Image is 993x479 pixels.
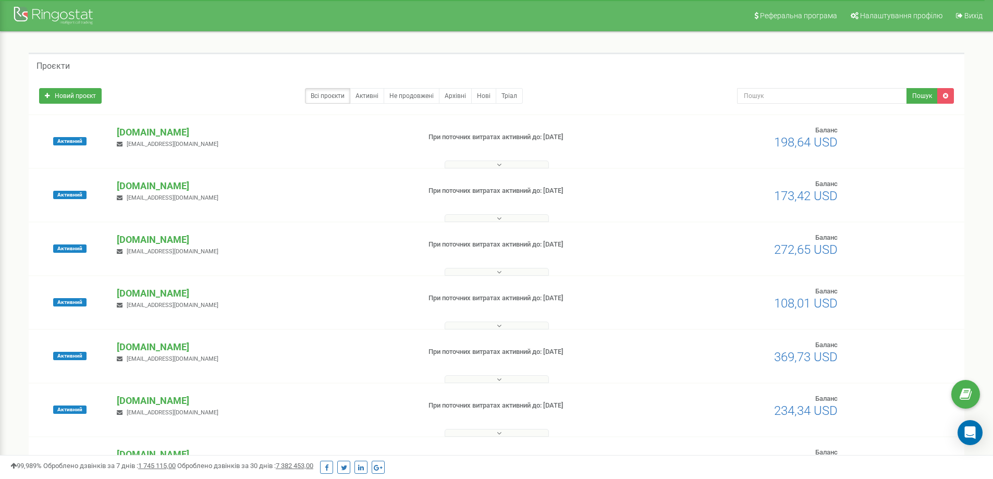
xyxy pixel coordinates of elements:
p: [DOMAIN_NAME] [117,340,411,354]
u: 7 382 453,00 [276,462,313,470]
span: Налаштування профілю [860,11,942,20]
a: Активні [350,88,384,104]
span: Активний [53,244,87,253]
h5: Проєкти [36,62,70,71]
p: При поточних витратах активний до: [DATE] [428,240,645,250]
p: [DOMAIN_NAME] [117,287,411,300]
span: 198,64 USD [774,135,838,150]
span: Активний [53,406,87,414]
p: При поточних витратах активний до: [DATE] [428,186,645,196]
span: [EMAIL_ADDRESS][DOMAIN_NAME] [127,194,218,201]
a: Не продовжені [384,88,439,104]
span: Оброблено дзвінків за 7 днів : [43,462,176,470]
span: [EMAIL_ADDRESS][DOMAIN_NAME] [127,302,218,309]
span: Активний [53,191,87,199]
span: Баланс [815,448,838,456]
span: Активний [53,137,87,145]
span: Баланс [815,287,838,295]
span: Вихід [964,11,983,20]
span: [EMAIL_ADDRESS][DOMAIN_NAME] [127,355,218,362]
u: 1 745 115,00 [138,462,176,470]
a: Всі проєкти [305,88,350,104]
span: [EMAIL_ADDRESS][DOMAIN_NAME] [127,409,218,416]
p: [DOMAIN_NAME] [117,233,411,247]
span: 234,34 USD [774,403,838,418]
p: [DOMAIN_NAME] [117,179,411,193]
p: При поточних витратах активний до: [DATE] [428,401,645,411]
span: Реферальна програма [760,11,837,20]
div: Open Intercom Messenger [958,420,983,445]
p: [DOMAIN_NAME] [117,394,411,408]
span: [EMAIL_ADDRESS][DOMAIN_NAME] [127,141,218,148]
span: 173,42 USD [774,189,838,203]
a: Тріал [496,88,523,104]
p: [DOMAIN_NAME] [117,448,411,461]
span: 108,01 USD [774,296,838,311]
span: 272,65 USD [774,242,838,257]
span: Баланс [815,126,838,134]
span: [EMAIL_ADDRESS][DOMAIN_NAME] [127,248,218,255]
a: Архівні [439,88,472,104]
span: Баланс [815,180,838,188]
p: При поточних витратах активний до: [DATE] [428,455,645,464]
span: Баланс [815,395,838,402]
p: При поточних витратах активний до: [DATE] [428,347,645,357]
p: При поточних витратах активний до: [DATE] [428,132,645,142]
span: Оброблено дзвінків за 30 днів : [177,462,313,470]
p: При поточних витратах активний до: [DATE] [428,293,645,303]
span: Активний [53,352,87,360]
span: Активний [53,298,87,306]
span: Баланс [815,234,838,241]
span: Баланс [815,341,838,349]
a: Новий проєкт [39,88,102,104]
span: 369,73 USD [774,350,838,364]
p: [DOMAIN_NAME] [117,126,411,139]
input: Пошук [737,88,907,104]
a: Нові [471,88,496,104]
button: Пошук [906,88,938,104]
span: 99,989% [10,462,42,470]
